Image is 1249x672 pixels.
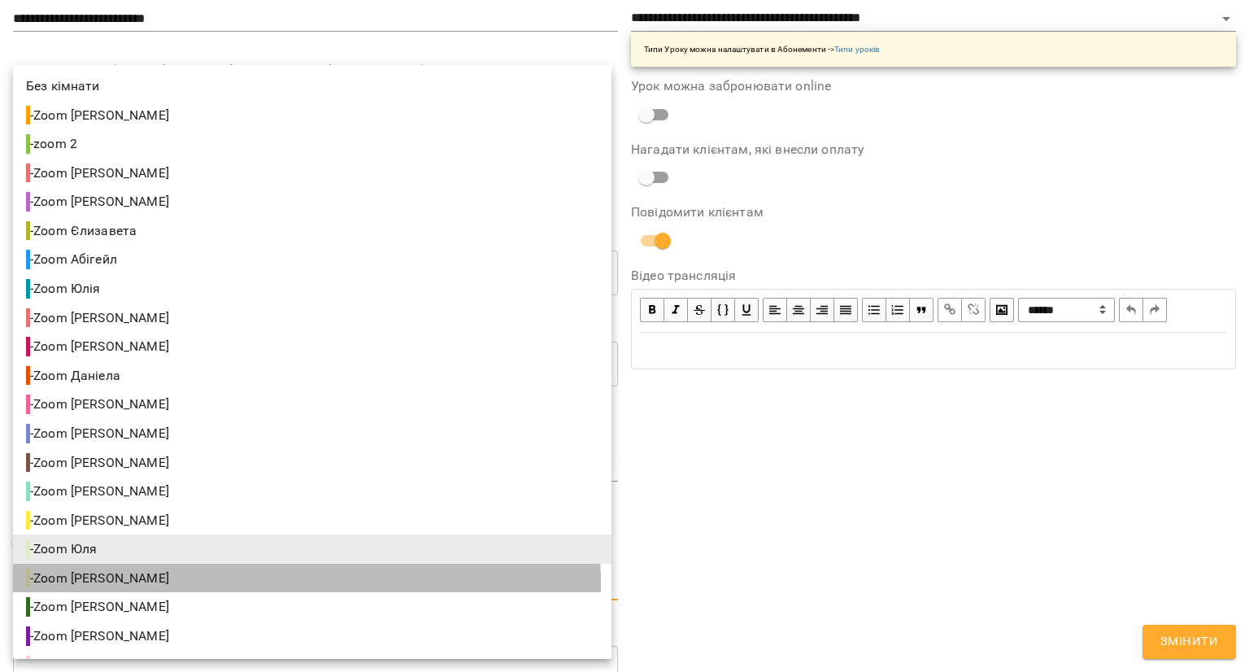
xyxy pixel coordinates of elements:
span: - Zoom [PERSON_NAME] [26,626,172,646]
span: - Zoom [PERSON_NAME] [26,424,172,443]
span: - Zoom [PERSON_NAME] [26,453,172,473]
span: - Zoom [PERSON_NAME] [26,597,172,617]
li: Без кімнати [13,72,611,101]
span: - Zoom Абігейл [26,250,120,269]
span: - Zoom [PERSON_NAME] [26,395,172,414]
span: - Zoom Юля [26,539,101,559]
span: - Zoom Єлизавета [26,221,140,241]
span: - Zoom [PERSON_NAME] [26,192,172,212]
span: - zoom 2 [26,134,81,154]
span: - Zoom [PERSON_NAME] [26,308,172,328]
span: - Zoom Юлія [26,279,104,299]
span: - Zoom [PERSON_NAME] [26,337,172,356]
span: - Zoom [PERSON_NAME] [26,482,172,501]
span: - Zoom Даніела [26,366,124,386]
span: - Zoom [PERSON_NAME] [26,164,172,183]
span: - Zoom [PERSON_NAME] [26,511,172,530]
span: - Zoom [PERSON_NAME] [26,106,172,125]
span: - Zoom [PERSON_NAME] [26,569,172,588]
